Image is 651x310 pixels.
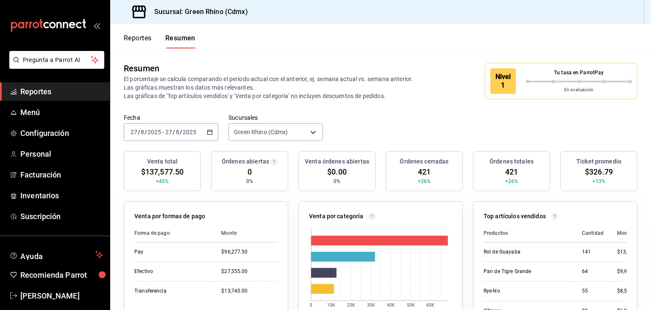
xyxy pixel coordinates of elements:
div: $13,395.00 [617,248,643,256]
div: Nivel 1 [490,68,516,94]
div: $13,745.00 [221,287,278,295]
input: -- [140,129,145,135]
th: Forma de pago [134,224,214,242]
h3: Órdenes totales [490,157,534,166]
span: Personal [20,148,103,160]
button: Resumen [165,34,195,48]
h3: Órdenes cerradas [400,157,448,166]
span: $137,577.50 [141,166,184,178]
span: $326.79 [585,166,613,178]
input: ---- [182,129,197,135]
span: / [172,129,175,135]
h3: Venta órdenes abiertas [305,157,369,166]
span: +43% [156,178,169,185]
label: Fecha [124,115,218,121]
div: Pay [134,248,208,256]
div: $9,920.00 [617,268,643,275]
span: / [180,129,182,135]
span: - [162,129,164,135]
span: 0% [334,178,340,185]
h3: Órdenes abiertas [222,157,269,166]
div: 55 [582,287,604,295]
text: 40K [387,303,395,307]
p: El porcentaje se calcula comparando el período actual con el anterior, ej. semana actual vs. sema... [124,75,423,100]
th: Monto [214,224,278,242]
button: open_drawer_menu [93,22,100,29]
span: +13% [593,178,606,185]
text: 20K [347,303,355,307]
span: 421 [505,166,518,178]
span: 0% [246,178,253,185]
div: Resumen [124,62,159,75]
span: Green Rhino (Cdmx) [234,128,288,136]
span: Menú [20,107,103,118]
span: Reportes [20,86,103,97]
span: Pregunta a Parrot AI [23,56,91,65]
span: / [138,129,140,135]
span: [PERSON_NAME] [20,290,103,302]
h3: Ticket promedio [576,157,621,166]
text: 50K [407,303,415,307]
span: +26% [505,178,518,185]
p: En evaluación [526,87,632,94]
span: Recomienda Parrot [20,269,103,281]
text: 10K [327,303,335,307]
p: Top artículos vendidos [484,212,546,221]
div: $8,525.00 [617,287,643,295]
span: Facturación [20,169,103,180]
input: -- [175,129,180,135]
span: $0.00 [327,166,347,178]
div: Transferencia [134,287,208,295]
input: -- [130,129,138,135]
h3: Sucursal: Green Rhino (Cdmx) [147,7,248,17]
th: Cantidad [575,224,610,242]
span: 0 [248,166,252,178]
p: Venta por categoría [309,212,364,221]
div: 64 [582,268,604,275]
input: -- [165,129,172,135]
span: / [145,129,147,135]
text: 30K [367,303,375,307]
span: 421 [418,166,431,178]
a: Pregunta a Parrot AI [6,62,104,70]
th: Productos [484,224,575,242]
p: Tu tasa en ParrotPay [526,69,632,76]
span: +26% [418,178,431,185]
span: Suscripción [20,211,103,222]
div: Pan de Tigre Grande [484,268,568,275]
div: Rye-No [484,287,568,295]
button: Pregunta a Parrot AI [9,51,104,69]
div: Efectivo [134,268,208,275]
div: $27,555.00 [221,268,278,275]
span: Inventarios [20,190,103,201]
span: Ayuda [20,250,92,260]
input: ---- [147,129,161,135]
div: navigation tabs [124,34,195,48]
label: Sucursales [228,115,323,121]
div: $96,277.50 [221,248,278,256]
span: Configuración [20,127,103,139]
div: Rol de Guayaba [484,248,568,256]
text: 60K [426,303,434,307]
th: Monto [610,224,643,242]
text: 0 [310,303,312,307]
p: Venta por formas de pago [134,212,205,221]
h3: Venta total [147,157,178,166]
button: Reportes [124,34,152,48]
div: 141 [582,248,604,256]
